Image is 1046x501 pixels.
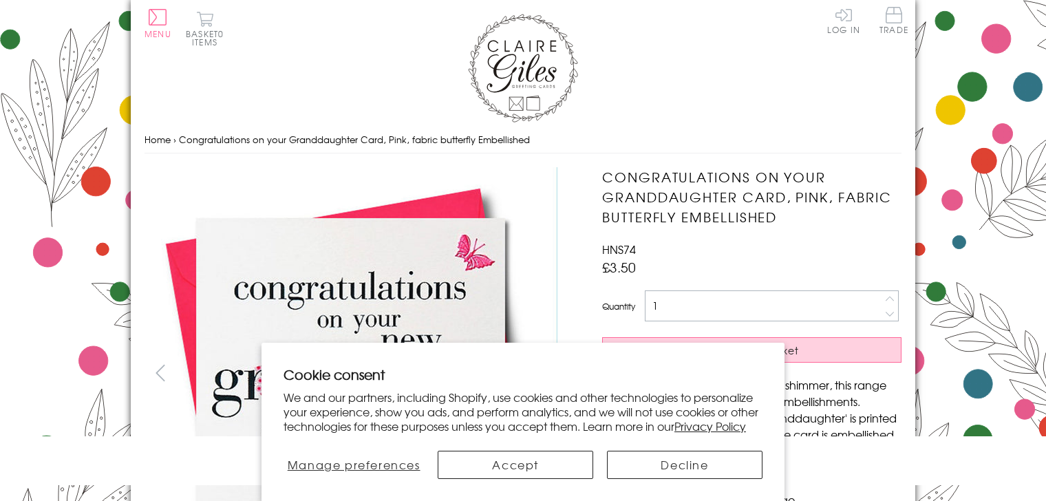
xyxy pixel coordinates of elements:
button: Decline [607,451,762,479]
span: Manage preferences [288,456,420,473]
span: Trade [879,7,908,34]
button: Basket0 items [186,11,224,46]
nav: breadcrumbs [145,126,901,154]
span: Congratulations on your Granddaughter Card, Pink, fabric butterfly Embellished [179,133,530,146]
span: › [173,133,176,146]
button: Accept [438,451,593,479]
span: HNS74 [602,241,636,257]
button: Manage preferences [284,451,424,479]
span: 0 items [192,28,224,48]
button: Menu [145,9,171,38]
img: Claire Giles Greetings Cards [468,14,578,122]
button: Add to Basket [602,337,901,363]
a: Log In [827,7,860,34]
a: Trade [879,7,908,36]
h1: Congratulations on your Granddaughter Card, Pink, fabric butterfly Embellished [602,167,901,226]
a: Privacy Policy [674,418,746,434]
button: prev [145,357,175,388]
span: Menu [145,28,171,40]
a: Home [145,133,171,146]
span: £3.50 [602,257,636,277]
h2: Cookie consent [284,365,762,384]
p: We and our partners, including Shopify, use cookies and other technologies to personalize your ex... [284,390,762,433]
label: Quantity [602,300,635,312]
